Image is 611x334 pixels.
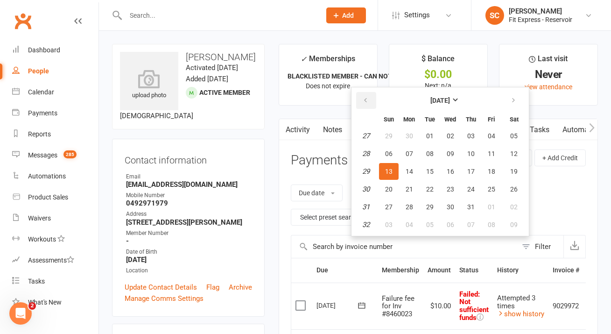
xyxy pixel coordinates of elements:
div: Calendar [28,88,54,96]
button: 29 [379,128,399,144]
span: Active member [199,89,250,96]
div: Member Number [126,229,252,238]
button: 30 [441,199,460,215]
button: 11 [482,145,501,162]
button: 08 [482,216,501,233]
small: Friday [488,116,495,123]
div: [PERSON_NAME] [509,7,572,15]
span: 08 [426,150,434,157]
span: 23 [447,185,454,193]
span: 06 [447,221,454,228]
span: 04 [406,221,413,228]
div: Filter [535,241,551,252]
button: 17 [461,163,481,180]
a: Flag [206,282,219,293]
span: 07 [406,150,413,157]
em: 30 [363,185,370,193]
strong: [DATE] [430,97,450,104]
div: $0.00 [398,70,479,79]
button: 28 [400,199,419,215]
span: 22 [426,185,434,193]
button: 04 [400,216,419,233]
div: Email [126,172,252,181]
div: Tasks [28,277,45,285]
span: 29 [426,203,434,211]
a: Product Sales [12,187,98,208]
small: Tuesday [425,116,435,123]
button: 01 [482,199,501,215]
th: Amount [423,258,455,282]
button: 15 [420,163,440,180]
span: 03 [467,132,475,140]
button: 23 [441,181,460,198]
button: 29 [420,199,440,215]
button: 07 [461,216,481,233]
div: Product Sales [28,193,68,201]
button: 02 [441,128,460,144]
span: 29 [385,132,393,140]
span: 30 [406,132,413,140]
small: Sunday [384,116,394,123]
div: Reports [28,130,51,138]
em: 29 [363,167,370,176]
button: 03 [461,128,481,144]
span: 2 [28,302,36,310]
span: Add [343,12,354,19]
div: Messages [28,151,57,159]
button: 14 [400,163,419,180]
span: 09 [447,150,454,157]
a: Dashboard [12,40,98,61]
span: 285 [63,150,77,158]
span: 05 [426,221,434,228]
span: 14 [406,168,413,175]
small: Wednesday [445,116,456,123]
div: Dashboard [28,46,60,54]
a: Clubworx [11,9,35,33]
strong: [STREET_ADDRESS][PERSON_NAME] [126,218,252,227]
strong: BLACKLISTED MEMBER - CAN NOT RE- JOIN [288,72,421,80]
p: Next: n/a Last: [DATE] [398,82,479,97]
a: Update Contact Details [125,282,197,293]
h3: Payments [291,153,348,168]
a: People [12,61,98,82]
button: 13 [379,163,399,180]
button: 09 [502,216,526,233]
button: 20 [379,181,399,198]
button: 27 [379,199,399,215]
button: 07 [400,145,419,162]
span: 21 [406,185,413,193]
div: People [28,67,49,75]
span: Does not expire [306,82,351,90]
small: Saturday [510,116,519,123]
span: 19 [511,168,518,175]
button: 04 [482,128,501,144]
span: 05 [511,132,518,140]
td: $10.00 [423,283,455,329]
button: 18 [482,163,501,180]
strong: - [126,237,252,245]
button: 22 [420,181,440,198]
span: 20 [385,185,393,193]
span: 07 [467,221,475,228]
em: 31 [363,203,370,211]
button: 10 [461,145,481,162]
em: 32 [363,220,370,229]
button: 02 [502,199,526,215]
div: What's New [28,298,62,306]
a: Tasks [12,271,98,292]
span: Attempted 3 times [497,294,535,310]
span: 09 [511,221,518,228]
button: 25 [482,181,501,198]
span: 06 [385,150,393,157]
a: Waivers [12,208,98,229]
button: 19 [502,163,526,180]
div: $ Balance [422,53,455,70]
button: 03 [379,216,399,233]
a: Comms [349,119,387,141]
span: Settings [404,5,430,26]
button: 06 [441,216,460,233]
span: 10 [467,150,475,157]
input: Search by invoice number [291,235,517,258]
button: 05 [502,128,526,144]
button: 05 [420,216,440,233]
